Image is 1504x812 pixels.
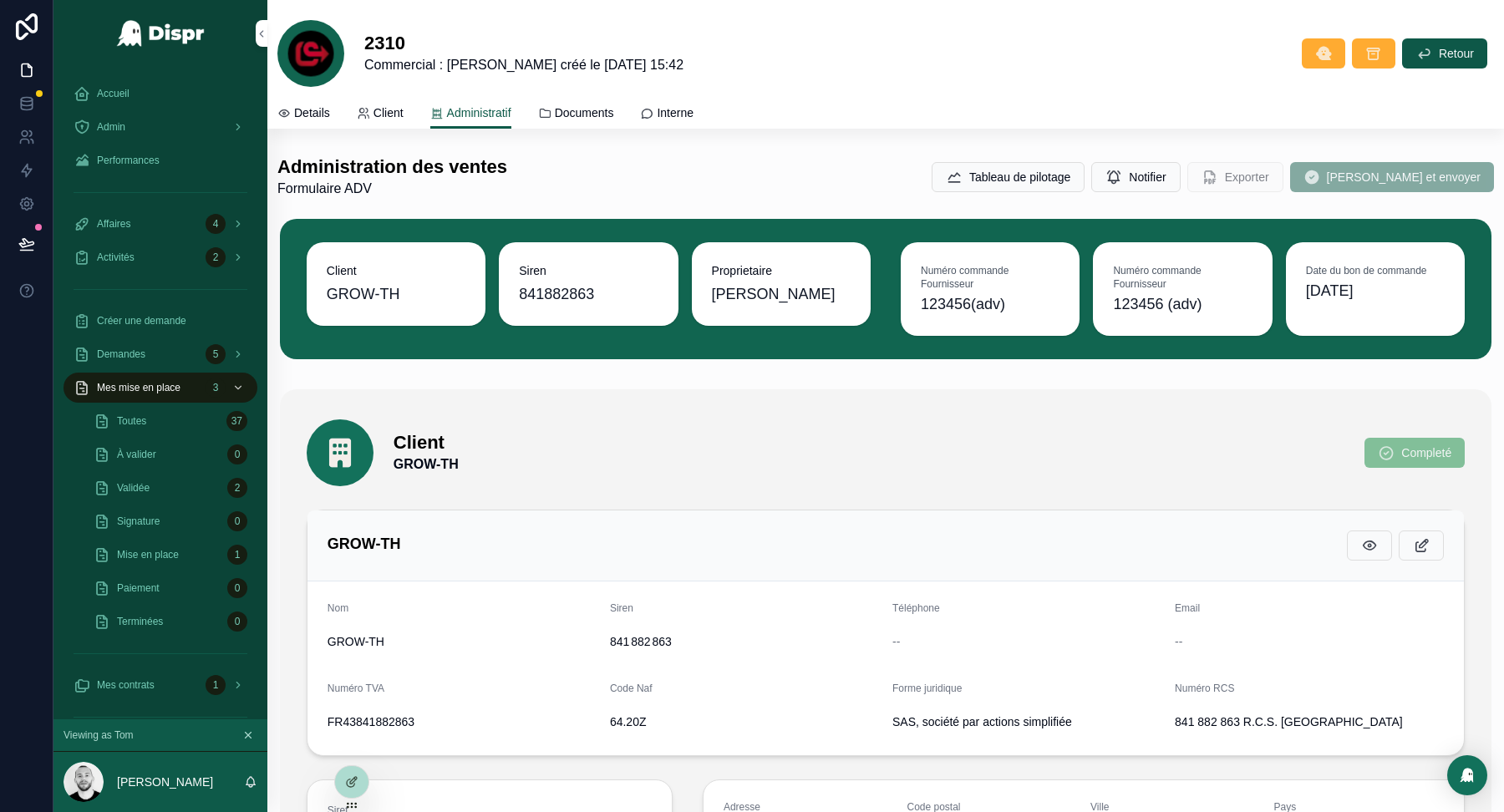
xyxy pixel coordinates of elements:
span: Administratif [447,104,511,121]
span: 841882863 [519,282,658,306]
strong: GROW-TH [394,454,459,475]
span: 123456 (adv) [1113,292,1252,316]
span: Toutes [117,414,146,428]
div: 1 [206,675,226,695]
span: Paiement [117,581,160,595]
div: 0 [227,444,247,464]
span: [PERSON_NAME] [712,282,836,306]
p: [PERSON_NAME] [117,774,213,790]
span: GROW-TH [328,633,597,650]
span: Validée [117,481,150,495]
div: 37 [226,411,247,431]
span: Date du bon de commande [1306,264,1427,277]
span: 123456(adv) [921,292,1059,316]
span: Nom [328,602,348,614]
span: Client [373,104,404,121]
span: SAS, société par actions simplifiée [892,713,1161,730]
span: Siren [610,602,633,614]
a: Administratif [430,98,511,129]
span: Retour [1439,45,1474,62]
span: GROW-TH [327,282,400,306]
span: Signature [117,515,160,528]
span: Interne [657,104,694,121]
span: À valider [117,448,156,461]
span: Performances [97,154,160,167]
span: Formulaire ADV [277,179,507,199]
span: 841 882 863 R.C.S. [GEOGRAPHIC_DATA] [1175,713,1444,730]
span: Client [327,262,465,279]
a: Interne [640,98,694,131]
span: Admin [97,120,125,134]
span: Email [1175,602,1200,614]
span: -- [1175,633,1182,650]
a: Terminées0 [84,606,257,637]
span: [DATE] [1306,279,1445,302]
span: Numéro commande Fournisseur [921,264,1059,291]
span: 841 882 863 [610,633,879,650]
span: Proprietaire [712,262,851,279]
h2: GROW-TH [328,530,401,557]
span: Numéro TVA [328,683,384,694]
span: Tableau de pilotage [969,169,1070,185]
span: FR43841882863 [328,713,597,730]
a: Performances [64,145,257,175]
span: Notifier [1129,169,1166,185]
span: Créer une demande [97,314,186,327]
span: Details [294,104,330,121]
span: Viewing as Tom [64,728,134,742]
span: Forme juridique [892,683,962,694]
a: Details [277,98,330,131]
a: Signature0 [84,506,257,536]
a: Admin [64,112,257,142]
a: Toutes37 [84,406,257,436]
button: Tableau de pilotage [932,162,1085,192]
a: Paiement0 [84,573,257,603]
div: 3 [206,378,226,398]
a: Mes mise en place3 [64,373,257,403]
a: Client [357,98,404,131]
h1: Client [394,431,459,454]
span: Code Naf [610,683,653,694]
div: 0 [227,612,247,632]
a: À valider0 [84,439,257,469]
span: Mes mise en place [97,381,180,394]
a: Demandes5 [64,339,257,369]
a: Accueil [64,79,257,109]
span: Siren [519,262,658,279]
div: 2 [206,247,226,267]
div: Open Intercom Messenger [1447,755,1487,795]
button: Notifier [1091,162,1180,192]
h1: 2310 [364,32,683,55]
div: 0 [227,578,247,598]
a: Activités2 [64,242,257,272]
a: Créer une demande [64,306,257,336]
span: 64.20Z [610,713,879,730]
a: Mise en place1 [84,540,257,570]
a: Documents [538,98,614,131]
span: Activités [97,251,135,264]
span: Numéro commande Fournisseur [1113,264,1252,291]
div: 5 [206,344,226,364]
span: Numéro RCS [1175,683,1234,694]
span: Mes contrats [97,678,155,692]
span: Commercial : [PERSON_NAME] créé le [DATE] 15:42 [364,55,683,75]
span: Mise en place [117,548,179,561]
a: Validée2 [84,473,257,503]
div: 4 [206,214,226,234]
div: 0 [227,511,247,531]
button: Retour [1402,38,1487,69]
a: Affaires4 [64,209,257,239]
span: Terminées [117,615,163,628]
span: -- [892,633,900,650]
span: Demandes [97,348,145,361]
span: Documents [555,104,614,121]
div: 1 [227,545,247,565]
span: Téléphone [892,602,940,614]
div: 2 [227,478,247,498]
div: scrollable content [53,67,267,719]
a: Mes contrats1 [64,670,257,700]
span: Affaires [97,217,130,231]
h1: Administration des ventes [277,155,507,179]
img: App logo [116,20,206,47]
span: Accueil [97,87,130,100]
